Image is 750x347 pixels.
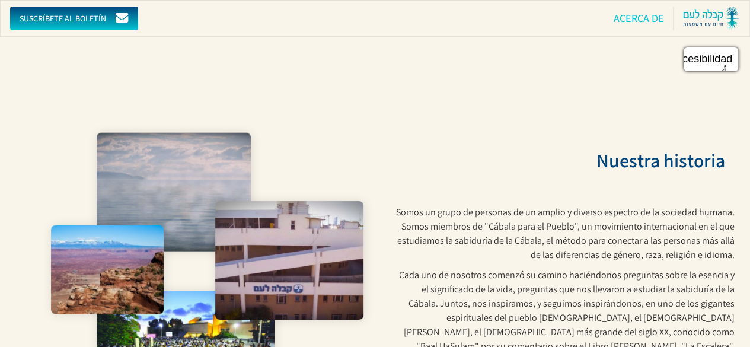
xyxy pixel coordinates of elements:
img: logotipo de kabbalah-laam coloreado y transparente [683,7,740,30]
font: Suscríbete al boletín [20,13,106,24]
a: acerca de [608,7,668,30]
font: Nuestra historia [596,148,725,173]
font: accesibilidad [671,53,732,65]
a: Suscríbete al boletín [10,7,138,30]
font: acerca de [613,11,663,25]
font: Somos un grupo de personas de un amplio y diverso espectro de la sociedad humana. Somos miembros ... [396,206,735,261]
img: accesibilidad [722,65,732,76]
a: accesibilidad [684,47,738,71]
iframe: fb:share_button Facebook Social Plugin [148,13,186,25]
